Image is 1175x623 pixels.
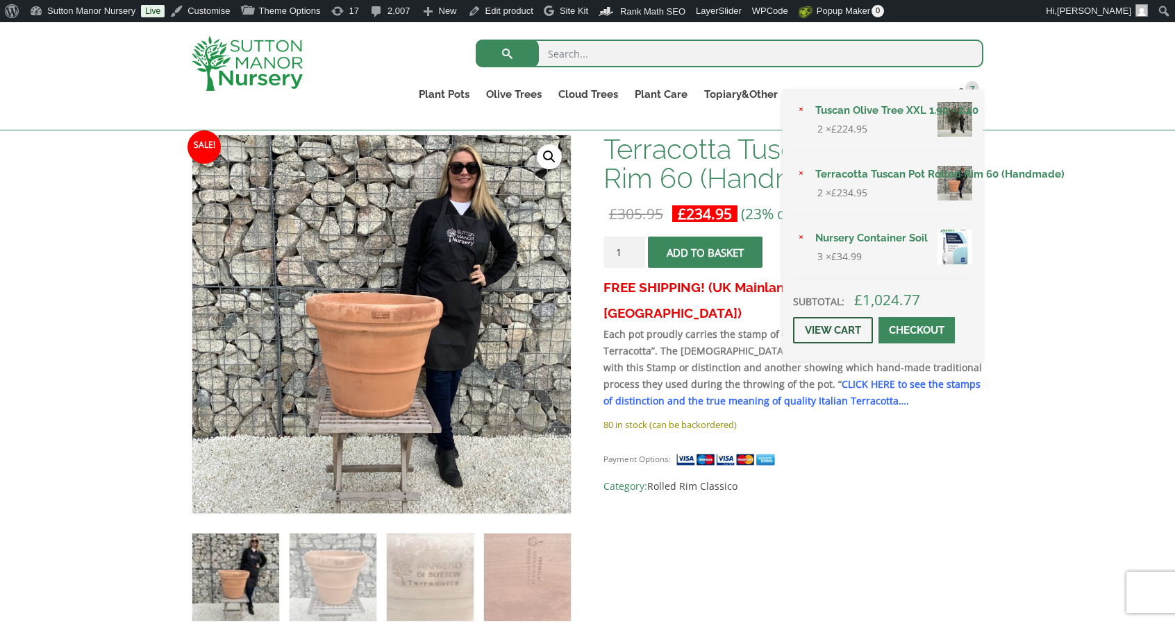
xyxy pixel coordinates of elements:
[603,454,671,464] small: Payment Options:
[937,230,972,264] img: Nursery Container Soil
[817,185,867,201] span: 2 ×
[290,534,376,620] img: Terracotta Tuscan Pot Rolled Rim 60 (Handmade) - Image 2
[807,164,972,185] a: Terracotta Tuscan Pot Rolled Rim 60 (Handmade)
[831,186,867,199] bdi: 234.95
[609,204,663,223] bdi: 305.95
[807,228,972,248] a: Nursery Container Soil
[603,135,983,193] h1: Terracotta Tuscan Pot Rolled Rim 60 (Handmade)
[1057,6,1131,16] span: [PERSON_NAME]
[603,275,983,326] h3: FREE SHIPPING! (UK Mainland & covering parts of [GEOGRAPHIC_DATA])
[141,5,165,17] a: Live
[478,85,550,104] a: Olive Trees
[817,121,867,137] span: 2 ×
[603,478,983,495] span: Category:
[626,85,696,104] a: Plant Care
[793,231,808,246] a: Remove Nursery Container Soil from basket
[192,534,279,620] img: Terracotta Tuscan Pot Rolled Rim 60 (Handmade)
[831,122,837,135] span: £
[807,100,972,121] a: Tuscan Olive Tree XXL 1.90 - 2.40
[678,204,732,223] bdi: 234.95
[603,377,981,407] a: CLICK HERE to see the stamps of distinction and the true meaning of quality Italian Terracotta
[854,290,920,309] bdi: 1,024.77
[793,295,844,308] strong: Subtotal:
[560,6,588,16] span: Site Kit
[387,534,474,620] img: Terracotta Tuscan Pot Rolled Rim 60 (Handmade) - Image 3
[872,5,884,17] span: 0
[817,248,862,265] span: 3 ×
[192,36,303,91] img: logo
[878,317,955,343] a: Checkout
[620,6,685,17] span: Rank Math SEO
[831,186,837,199] span: £
[476,40,983,67] input: Search...
[678,204,686,223] span: £
[937,166,972,200] img: Terracotta Tuscan Pot Rolled Rim 60 (Handmade)
[603,237,645,268] input: Product quantity
[187,130,221,164] span: Sale!
[648,237,762,268] button: Add to basket
[793,167,808,182] a: Remove Terracotta Tuscan Pot Rolled Rim 60 (Handmade) from basket
[603,327,982,407] strong: Each pot proudly carries the stamp of distinction “Maniero [PERSON_NAME] Terracotta”. The [DEMOGR...
[793,317,873,343] a: View cart
[831,250,837,263] span: £
[741,204,800,223] span: (23% off)
[647,479,737,493] a: Rolled Rim Classico
[786,85,833,104] a: About
[537,144,562,169] a: View full-screen image gallery
[965,81,979,95] span: 7
[948,85,983,104] a: 7
[550,85,626,104] a: Cloud Trees
[603,377,981,407] span: ….
[484,534,571,620] img: Terracotta Tuscan Pot Rolled Rim 60 (Handmade) - Image 4
[793,103,808,119] a: Remove Tuscan Olive Tree XXL 1.90 - 2.40 from basket
[831,250,862,263] bdi: 34.99
[696,85,786,104] a: Topiary&Other
[892,85,948,104] a: Contact
[854,290,862,309] span: £
[676,452,780,467] img: payment supported
[833,85,892,104] a: Delivery
[410,85,478,104] a: Plant Pots
[937,102,972,137] img: Tuscan Olive Tree XXL 1.90 - 2.40
[609,204,617,223] span: £
[603,416,983,433] p: 80 in stock (can be backordered)
[831,122,867,135] bdi: 224.95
